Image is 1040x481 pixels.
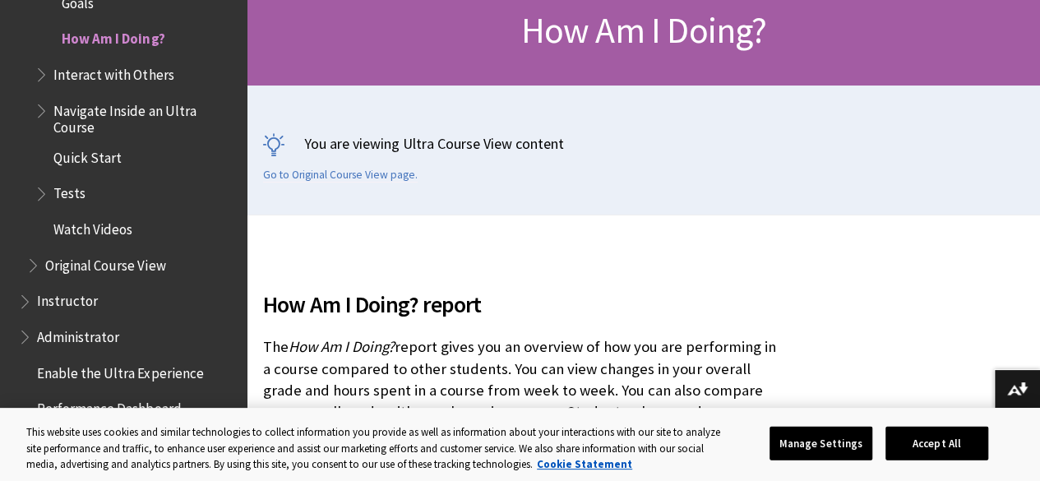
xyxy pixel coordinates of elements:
span: Quick Start [53,144,122,166]
span: How Am I Doing? [62,25,164,48]
a: More information about your privacy, opens in a new tab [537,457,632,471]
span: Original Course View [45,252,165,274]
span: Enable the Ultra Experience [37,359,203,382]
span: Instructor [37,288,98,310]
span: How Am I Doing? report [263,287,780,321]
span: How Am I Doing? [289,337,395,356]
span: Administrator [37,323,119,345]
span: Watch Videos [53,215,132,238]
a: Go to Original Course View page. [263,168,418,183]
p: You are viewing Ultra Course View content [263,133,1024,154]
span: Tests [53,180,86,202]
button: Manage Settings [770,426,872,460]
span: How Am I Doing? [520,7,765,53]
div: This website uses cookies and similar technologies to collect information you provide as well as ... [26,424,728,473]
span: Performance Dashboard [37,395,181,418]
span: Navigate Inside an Ultra Course [53,97,235,136]
span: Interact with Others [53,61,173,83]
button: Accept All [885,426,988,460]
